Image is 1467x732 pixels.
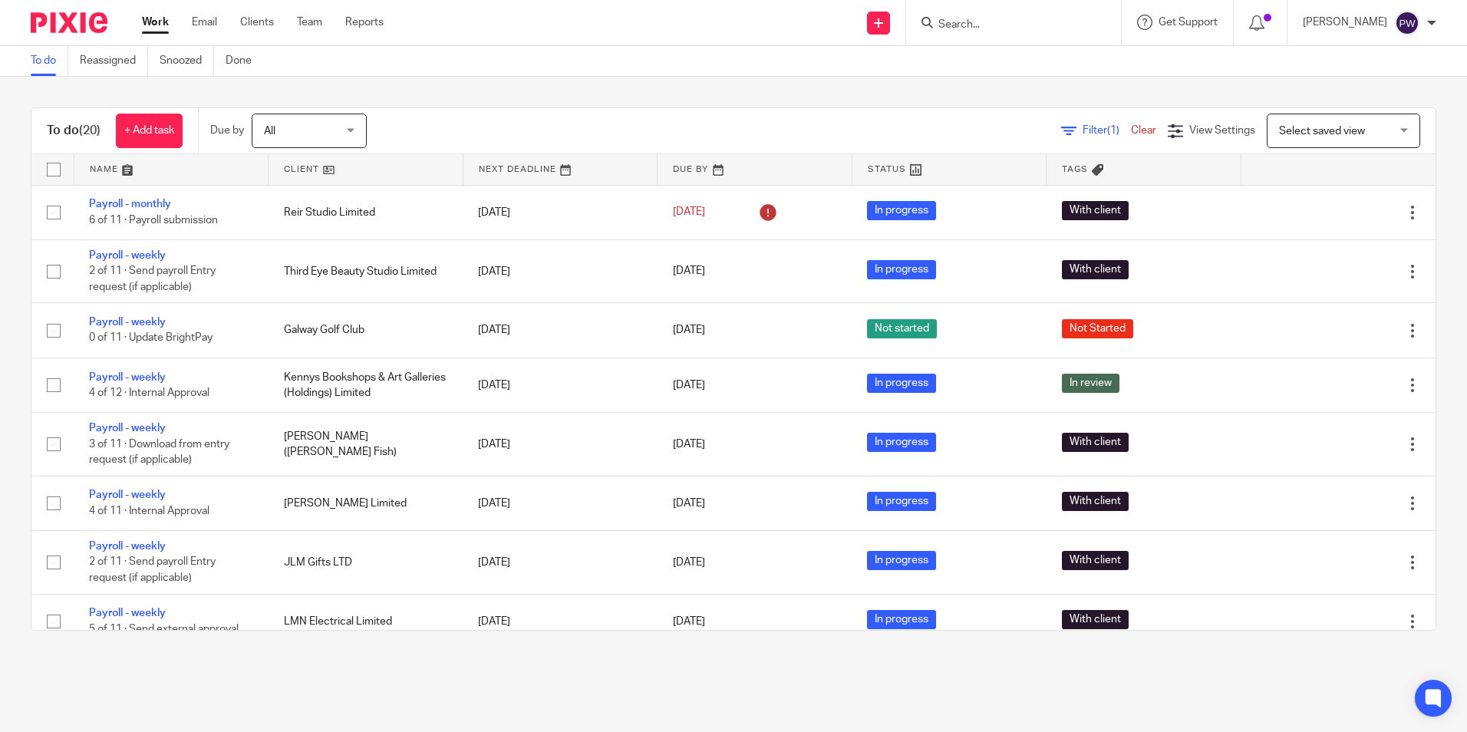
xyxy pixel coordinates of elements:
span: In progress [867,492,936,511]
span: 2 of 11 · Send payroll Entry request (if applicable) [89,557,216,584]
span: [DATE] [673,557,705,568]
a: Payroll - weekly [89,490,166,500]
span: In progress [867,260,936,279]
td: [DATE] [463,594,658,648]
td: [PERSON_NAME] Limited [269,476,463,530]
span: With client [1062,433,1129,452]
a: Payroll - weekly [89,317,166,328]
span: (1) [1107,125,1119,136]
span: Filter [1083,125,1131,136]
img: Pixie [31,12,107,33]
span: 4 of 12 · Internal Approval [89,387,209,398]
h1: To do [47,123,101,139]
span: With client [1062,260,1129,279]
span: Tags [1062,165,1088,173]
a: Reports [345,15,384,30]
span: Not started [867,319,937,338]
td: [DATE] [463,239,658,302]
span: [DATE] [673,325,705,336]
span: With client [1062,492,1129,511]
a: + Add task [116,114,183,148]
a: Team [297,15,322,30]
span: View Settings [1189,125,1255,136]
span: [DATE] [673,266,705,277]
td: Reir Studio Limited [269,185,463,239]
span: 2 of 11 · Send payroll Entry request (if applicable) [89,266,216,293]
td: Third Eye Beauty Studio Limited [269,239,463,302]
span: 0 of 11 · Update BrightPay [89,333,213,344]
a: Payroll - weekly [89,608,166,618]
span: 4 of 11 · Internal Approval [89,506,209,516]
span: [DATE] [673,616,705,627]
td: [DATE] [463,358,658,412]
a: Payroll - monthly [89,199,171,209]
a: Clients [240,15,274,30]
span: Get Support [1159,17,1218,28]
span: [DATE] [673,439,705,450]
span: In progress [867,433,936,452]
a: Payroll - weekly [89,423,166,434]
span: In progress [867,201,936,220]
a: Work [142,15,169,30]
span: In progress [867,610,936,629]
span: All [264,126,275,137]
td: [PERSON_NAME] ([PERSON_NAME] Fish) [269,413,463,476]
p: [PERSON_NAME] [1303,15,1387,30]
span: In progress [867,551,936,570]
a: Payroll - weekly [89,372,166,383]
td: [DATE] [463,185,658,239]
span: [DATE] [673,380,705,391]
span: 5 of 11 · Send external approval [89,624,239,635]
span: In progress [867,374,936,393]
td: Kennys Bookshops & Art Galleries (Holdings) Limited [269,358,463,412]
span: With client [1062,201,1129,220]
span: 6 of 11 · Payroll submission [89,215,218,226]
span: With client [1062,551,1129,570]
td: [DATE] [463,476,658,530]
a: Clear [1131,125,1156,136]
p: Due by [210,123,244,138]
a: Payroll - weekly [89,541,166,552]
td: Galway Golf Club [269,303,463,358]
a: To do [31,46,68,76]
a: Email [192,15,217,30]
span: [DATE] [673,498,705,509]
td: [DATE] [463,413,658,476]
span: Not Started [1062,319,1133,338]
span: (20) [79,124,101,137]
span: In review [1062,374,1119,393]
td: JLM Gifts LTD [269,531,463,594]
img: svg%3E [1395,11,1419,35]
td: LMN Electrical Limited [269,594,463,648]
a: Payroll - weekly [89,250,166,261]
a: Reassigned [80,46,148,76]
a: Snoozed [160,46,214,76]
span: 3 of 11 · Download from entry request (if applicable) [89,439,229,466]
td: [DATE] [463,303,658,358]
span: [DATE] [673,207,705,218]
span: Select saved view [1279,126,1365,137]
input: Search [937,18,1075,32]
a: Done [226,46,263,76]
span: With client [1062,610,1129,629]
td: [DATE] [463,531,658,594]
